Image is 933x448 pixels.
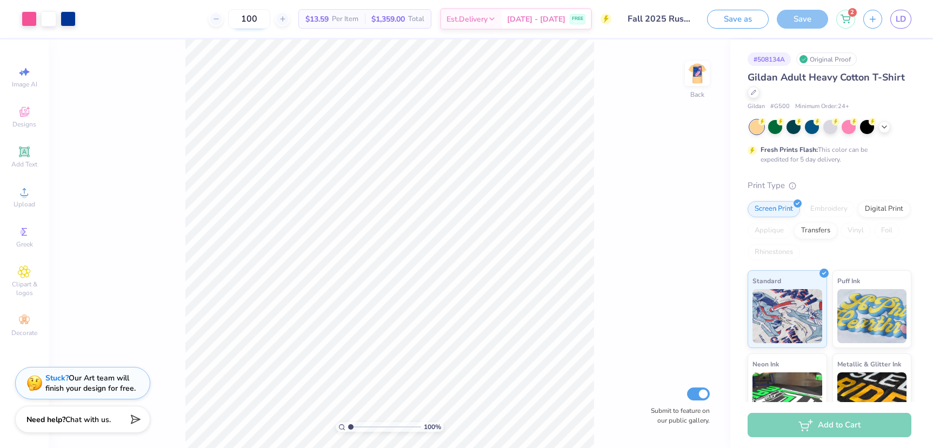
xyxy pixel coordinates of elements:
[848,8,857,17] span: 2
[305,14,329,25] span: $13.59
[11,160,37,169] span: Add Text
[26,414,65,425] strong: Need help?
[408,14,424,25] span: Total
[837,289,907,343] img: Puff Ink
[572,15,583,23] span: FREE
[752,275,781,286] span: Standard
[748,52,791,66] div: # 508134A
[874,223,899,239] div: Foil
[761,145,818,154] strong: Fresh Prints Flash:
[837,358,901,370] span: Metallic & Glitter Ink
[796,52,857,66] div: Original Proof
[761,145,894,164] div: This color can be expedited for 5 day delivery.
[794,223,837,239] div: Transfers
[748,71,905,84] span: Gildan Adult Heavy Cotton T-Shirt
[748,179,911,192] div: Print Type
[770,102,790,111] span: # G500
[507,14,565,25] span: [DATE] - [DATE]
[707,10,769,29] button: Save as
[446,14,488,25] span: Est. Delivery
[795,102,849,111] span: Minimum Order: 24 +
[858,201,910,217] div: Digital Print
[748,223,791,239] div: Applique
[45,373,69,383] strong: Stuck?
[687,63,708,84] img: Back
[837,275,860,286] span: Puff Ink
[371,14,405,25] span: $1,359.00
[803,201,855,217] div: Embroidery
[896,13,906,25] span: LD
[14,200,35,209] span: Upload
[16,240,33,249] span: Greek
[65,414,111,425] span: Chat with us.
[45,373,136,393] div: Our Art team will finish your design for free.
[645,406,710,425] label: Submit to feature on our public gallery.
[228,9,270,29] input: – –
[332,14,358,25] span: Per Item
[690,90,704,99] div: Back
[12,80,37,89] span: Image AI
[748,244,800,260] div: Rhinestones
[837,372,907,426] img: Metallic & Glitter Ink
[12,120,36,129] span: Designs
[752,372,822,426] img: Neon Ink
[424,422,441,432] span: 100 %
[11,329,37,337] span: Decorate
[890,10,911,29] a: LD
[748,201,800,217] div: Screen Print
[841,223,871,239] div: Vinyl
[5,280,43,297] span: Clipart & logos
[619,8,699,30] input: Untitled Design
[748,102,765,111] span: Gildan
[752,358,779,370] span: Neon Ink
[752,289,822,343] img: Standard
